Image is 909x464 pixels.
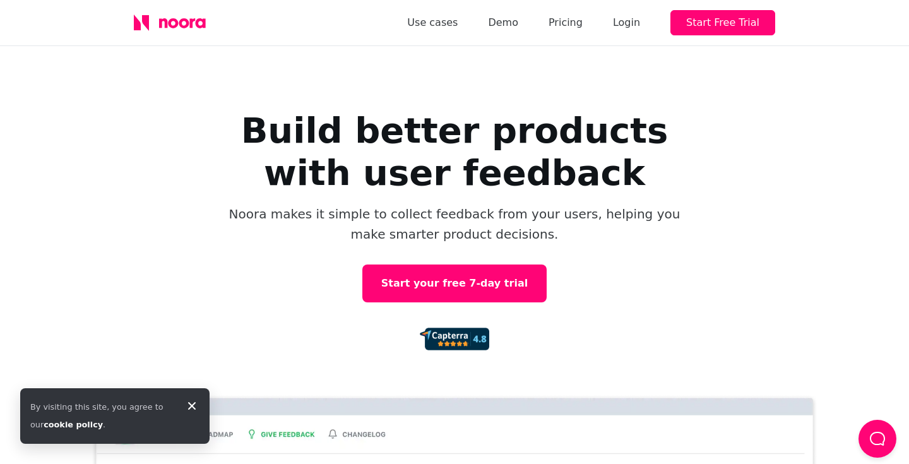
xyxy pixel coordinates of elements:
[613,14,640,32] div: Login
[549,14,583,32] a: Pricing
[202,109,707,194] h1: Build better products with user feedback
[488,14,518,32] a: Demo
[420,328,489,350] img: 92d72d4f0927c2c8b0462b8c7b01ca97.png
[44,420,103,429] a: cookie policy
[30,398,174,434] div: By visiting this site, you agree to our .
[362,265,547,302] a: Start your free 7-day trial
[670,10,775,35] button: Start Free Trial
[858,420,896,458] button: Load Chat
[227,204,682,244] p: Noora makes it simple to collect feedback from your users, helping you make smarter product decis...
[407,14,458,32] a: Use cases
